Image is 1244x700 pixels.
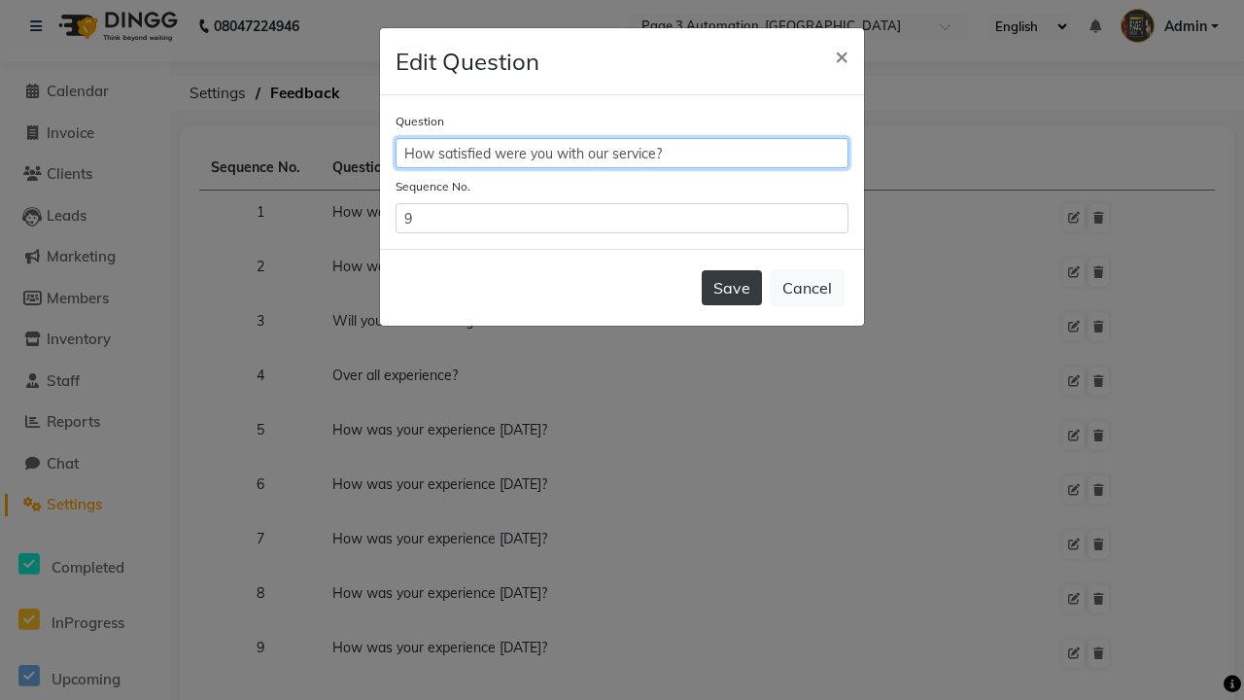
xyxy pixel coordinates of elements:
h4: Edit Question [396,44,539,79]
label: Question [396,113,444,130]
label: Sequence No. [396,178,470,195]
button: Close [819,28,864,83]
input: enter question [396,138,848,168]
span: × [835,41,848,70]
button: Cancel [770,269,845,306]
input: sequence [396,203,848,233]
button: Save [702,270,762,305]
